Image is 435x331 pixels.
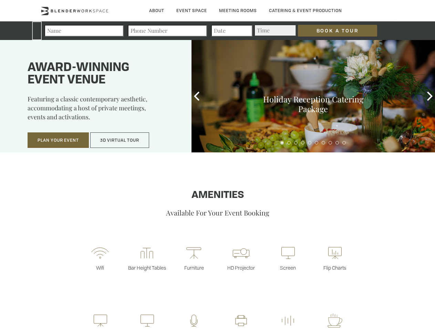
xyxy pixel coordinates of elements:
h1: Amenities [22,190,413,201]
button: 3D Virtual Tour [90,132,149,148]
p: Furniture [170,264,217,271]
p: Wifi [76,264,123,271]
p: Flip Charts [311,264,358,271]
a: Holiday Reception Catering Package [263,94,363,114]
p: Available For Your Event Booking [22,208,413,217]
button: Plan Your Event [28,132,89,148]
p: HD Projector [218,264,265,271]
h1: Award-winning event venue [28,62,174,87]
input: Phone Number [128,25,207,37]
input: Book a Tour [298,25,377,37]
input: Date [211,25,252,37]
input: Name [44,25,124,37]
p: Bar Height Tables [124,264,170,271]
p: Screen [265,264,311,271]
p: Featuring a classic contemporary aesthetic, accommodating a host of private meetings, events and ... [28,94,174,126]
